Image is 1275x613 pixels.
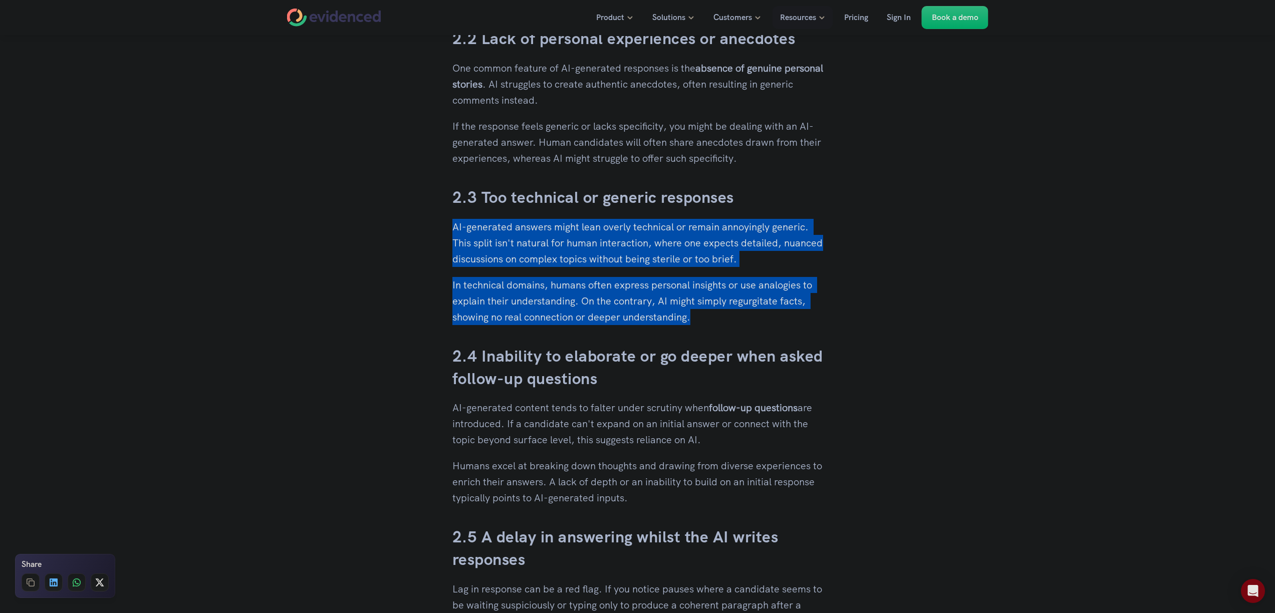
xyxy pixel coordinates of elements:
[1241,579,1265,603] div: Open Intercom Messenger
[844,11,868,24] p: Pricing
[452,118,823,166] p: If the response feels generic or lacks specificity, you might be dealing with an AI-generated ans...
[287,9,381,27] a: Home
[780,11,816,24] p: Resources
[452,277,823,325] p: In technical domains, humans often express personal insights or use analogies to explain their un...
[709,401,798,414] strong: follow-up questions
[452,458,823,506] p: Humans excel at breaking down thoughts and drawing from diverse experiences to enrich their answe...
[932,11,978,24] p: Book a demo
[652,11,685,24] p: Solutions
[452,187,734,208] a: 2.3 Too technical or generic responses
[452,526,783,570] a: 2.5 A delay in answering whilst the AI writes responses
[713,11,752,24] p: Customers
[22,558,42,571] h6: Share
[452,219,823,267] p: AI-generated answers might lean overly technical or remain annoyingly generic. This split isn't n...
[879,6,918,29] a: Sign In
[452,400,823,448] p: AI-generated content tends to falter under scrutiny when are introduced. If a candidate can't exp...
[452,62,826,91] strong: absence of genuine personal stories
[452,60,823,108] p: One common feature of AI-generated responses is the . AI struggles to create authentic anecdotes,...
[837,6,876,29] a: Pricing
[887,11,911,24] p: Sign In
[922,6,988,29] a: Book a demo
[596,11,624,24] p: Product
[452,346,828,389] a: 2.4 Inability to elaborate or go deeper when asked follow-up questions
